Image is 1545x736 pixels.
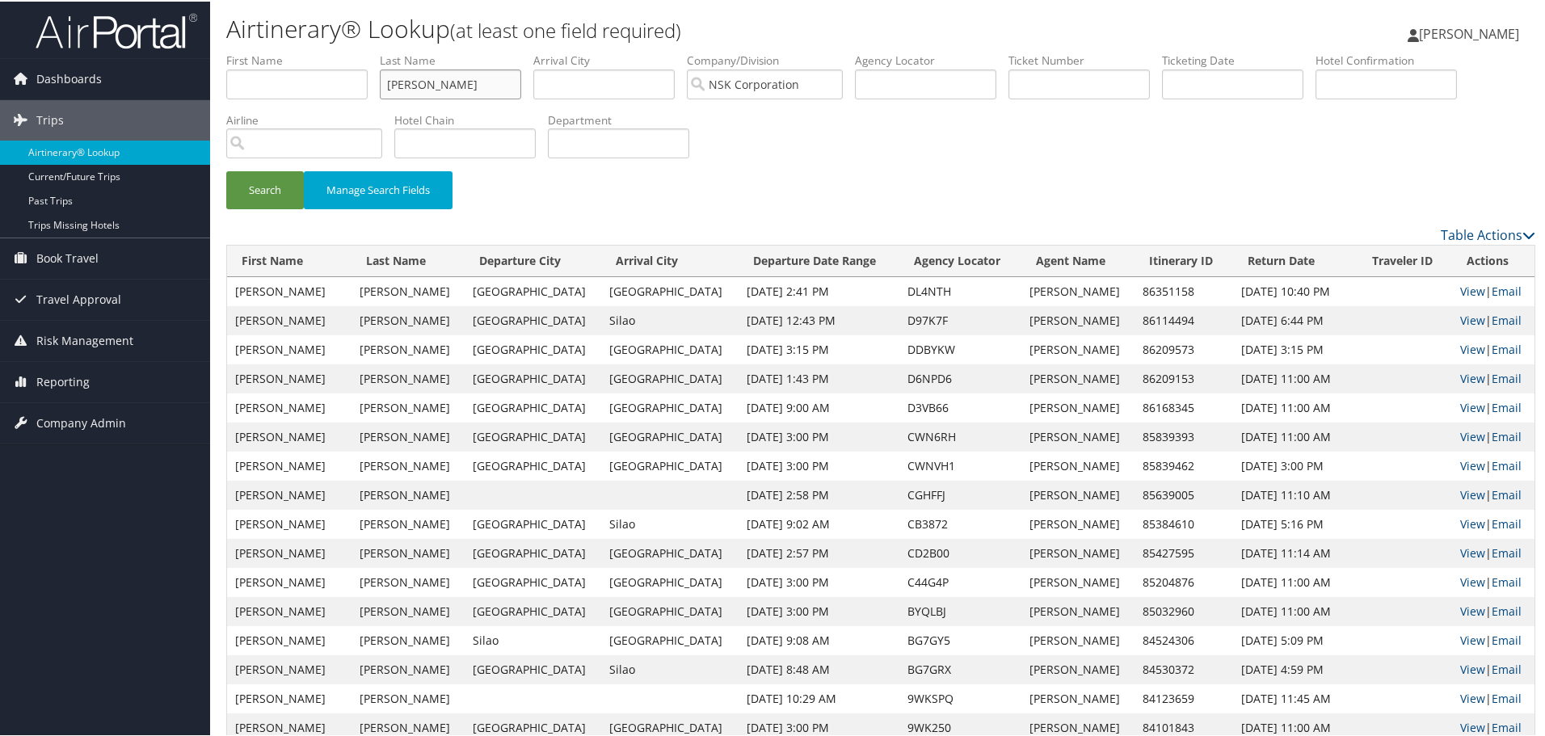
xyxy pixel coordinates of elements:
[1452,450,1534,479] td: |
[899,595,1022,625] td: BYQLBJ
[1135,479,1233,508] td: 85639005
[1135,244,1233,275] th: Itinerary ID: activate to sort column ascending
[465,275,602,305] td: [GEOGRAPHIC_DATA]
[687,51,855,67] label: Company/Division
[1452,654,1534,683] td: |
[1460,456,1485,472] a: View
[1135,537,1233,566] td: 85427595
[533,51,687,67] label: Arrival City
[1492,486,1522,501] a: Email
[1021,625,1135,654] td: [PERSON_NAME]
[1135,363,1233,392] td: 86209153
[1460,689,1485,704] a: View
[739,508,899,537] td: [DATE] 9:02 AM
[1452,479,1534,508] td: |
[899,363,1022,392] td: D6NPD6
[739,275,899,305] td: [DATE] 2:41 PM
[1460,602,1485,617] a: View
[1021,537,1135,566] td: [PERSON_NAME]
[465,363,602,392] td: [GEOGRAPHIC_DATA]
[227,479,352,508] td: [PERSON_NAME]
[1452,275,1534,305] td: |
[1135,683,1233,712] td: 84123659
[1233,275,1358,305] td: [DATE] 10:40 PM
[227,275,352,305] td: [PERSON_NAME]
[1492,602,1522,617] a: Email
[601,508,739,537] td: Silao
[1233,654,1358,683] td: [DATE] 4:59 PM
[465,450,602,479] td: [GEOGRAPHIC_DATA]
[601,363,739,392] td: [GEOGRAPHIC_DATA]
[899,654,1022,683] td: BG7GRX
[1021,595,1135,625] td: [PERSON_NAME]
[1460,311,1485,326] a: View
[465,244,602,275] th: Departure City: activate to sort column ascending
[227,334,352,363] td: [PERSON_NAME]
[352,625,465,654] td: [PERSON_NAME]
[465,566,602,595] td: [GEOGRAPHIC_DATA]
[352,305,465,334] td: [PERSON_NAME]
[739,654,899,683] td: [DATE] 8:48 AM
[739,450,899,479] td: [DATE] 3:00 PM
[1316,51,1469,67] label: Hotel Confirmation
[227,363,352,392] td: [PERSON_NAME]
[1135,595,1233,625] td: 85032960
[739,683,899,712] td: [DATE] 10:29 AM
[1021,479,1135,508] td: [PERSON_NAME]
[1233,334,1358,363] td: [DATE] 3:15 PM
[352,334,465,363] td: [PERSON_NAME]
[548,111,701,127] label: Department
[1492,515,1522,530] a: Email
[352,421,465,450] td: [PERSON_NAME]
[227,595,352,625] td: [PERSON_NAME]
[227,305,352,334] td: [PERSON_NAME]
[739,392,899,421] td: [DATE] 9:00 AM
[1021,654,1135,683] td: [PERSON_NAME]
[1135,305,1233,334] td: 86114494
[394,111,548,127] label: Hotel Chain
[899,305,1022,334] td: D97K7F
[1452,625,1534,654] td: |
[1492,369,1522,385] a: Email
[1358,244,1453,275] th: Traveler ID: activate to sort column ascending
[1460,515,1485,530] a: View
[1233,479,1358,508] td: [DATE] 11:10 AM
[1135,275,1233,305] td: 86351158
[36,319,133,360] span: Risk Management
[1492,660,1522,675] a: Email
[1452,566,1534,595] td: |
[450,15,681,42] small: (at least one field required)
[899,275,1022,305] td: DL4NTH
[1460,398,1485,414] a: View
[352,537,465,566] td: [PERSON_NAME]
[601,392,739,421] td: [GEOGRAPHIC_DATA]
[227,683,352,712] td: [PERSON_NAME]
[227,625,352,654] td: [PERSON_NAME]
[1460,660,1485,675] a: View
[601,421,739,450] td: [GEOGRAPHIC_DATA]
[1135,654,1233,683] td: 84530372
[1135,392,1233,421] td: 86168345
[465,305,602,334] td: [GEOGRAPHIC_DATA]
[1021,275,1135,305] td: [PERSON_NAME]
[36,99,64,139] span: Trips
[601,275,739,305] td: [GEOGRAPHIC_DATA]
[1233,305,1358,334] td: [DATE] 6:44 PM
[739,244,899,275] th: Departure Date Range: activate to sort column ascending
[1135,450,1233,479] td: 85839462
[352,479,465,508] td: [PERSON_NAME]
[899,479,1022,508] td: CGHFFJ
[1021,683,1135,712] td: [PERSON_NAME]
[1460,486,1485,501] a: View
[1021,566,1135,595] td: [PERSON_NAME]
[465,654,602,683] td: [GEOGRAPHIC_DATA]
[1233,625,1358,654] td: [DATE] 5:09 PM
[465,508,602,537] td: [GEOGRAPHIC_DATA]
[1452,421,1534,450] td: |
[1135,421,1233,450] td: 85839393
[601,595,739,625] td: [GEOGRAPHIC_DATA]
[1021,244,1135,275] th: Agent Name
[739,566,899,595] td: [DATE] 3:00 PM
[227,566,352,595] td: [PERSON_NAME]
[465,625,602,654] td: Silao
